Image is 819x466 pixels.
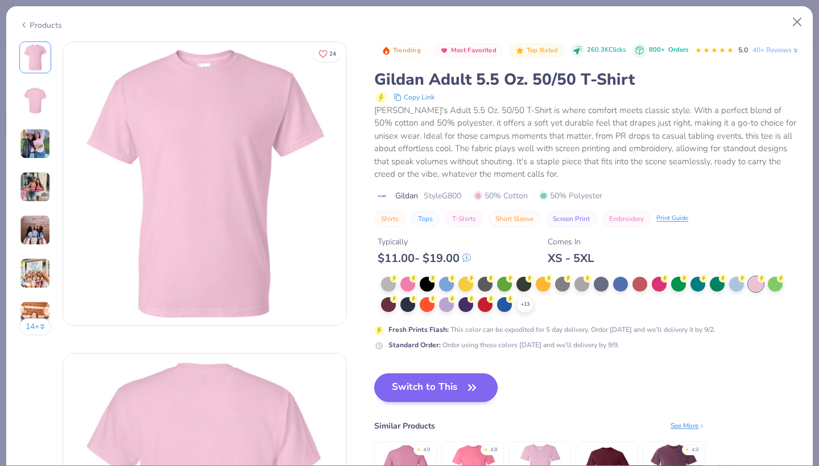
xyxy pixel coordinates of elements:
[411,211,440,227] button: Tops
[374,69,800,90] div: Gildan Adult 5.5 Oz. 50/50 T-Shirt
[527,47,559,53] span: Top Rated
[22,87,49,114] img: Back
[490,446,497,454] div: 4.8
[20,215,51,246] img: User generated content
[752,45,800,55] a: 40+ Reviews
[546,211,597,227] button: Screen Print
[382,46,391,55] img: Trending sort
[587,45,626,55] span: 260.3K Clicks
[433,43,502,58] button: Badge Button
[374,104,800,181] div: [PERSON_NAME]'s Adult 5.5 Oz. 50/50 T-Shirt is where comfort meets classic style. With a perfect ...
[329,51,336,57] span: 24
[393,47,421,53] span: Trending
[423,446,430,454] div: 4.9
[374,211,406,227] button: Shirts
[20,258,51,289] img: User generated content
[509,43,564,58] button: Badge Button
[483,446,488,451] div: ★
[375,43,427,58] button: Badge Button
[20,172,51,202] img: User generated content
[692,446,698,454] div: 4.9
[388,340,619,350] div: Order using these colors [DATE] and we’ll delivery by 9/9.
[22,44,49,71] img: Front
[548,251,594,265] div: XS - 5XL
[378,236,471,248] div: Typically
[374,192,390,201] img: brand logo
[515,46,524,55] img: Top Rated sort
[63,42,346,325] img: Front
[602,211,651,227] button: Embroidery
[390,90,438,104] button: copy to clipboard
[649,45,688,55] div: 800+
[521,301,530,309] span: + 13
[671,421,705,431] div: See More
[787,11,808,33] button: Close
[489,211,540,227] button: Short Sleeve
[445,211,483,227] button: T-Shirts
[695,41,734,60] div: 5.0 Stars
[20,128,51,159] img: User generated content
[685,446,689,451] div: ★
[656,214,688,223] div: Print Guide
[474,190,528,202] span: 50% Cotton
[374,373,498,402] button: Switch to This
[388,325,449,334] strong: Fresh Prints Flash :
[378,251,471,265] div: $ 11.00 - $ 19.00
[395,190,418,202] span: Gildan
[19,318,52,335] button: 14+
[416,446,421,451] div: ★
[440,46,449,55] img: Most Favorited sort
[20,301,51,332] img: User generated content
[539,190,602,202] span: 50% Polyester
[313,45,341,62] button: Like
[668,45,688,54] span: Orders
[451,47,497,53] span: Most Favorited
[388,324,715,335] div: This color can be expedited for 5 day delivery. Order [DATE] and we’ll delivery it by 9/2.
[424,190,461,202] span: Style G800
[548,236,594,248] div: Comes In
[388,340,441,349] strong: Standard Order :
[374,420,435,432] div: Similar Products
[19,19,62,31] div: Products
[738,45,748,55] span: 5.0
